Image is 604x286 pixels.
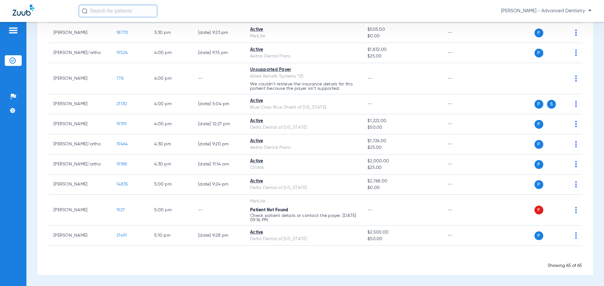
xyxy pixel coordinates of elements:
img: group-dot-blue.svg [575,141,577,147]
td: -- [443,175,485,195]
td: [PERSON_NAME]/ortho [48,134,111,154]
img: group-dot-blue.svg [575,232,577,239]
td: 4:00 PM [149,94,193,114]
td: [DATE] 11:14 AM [193,154,245,175]
div: Aetna Dental Plans [250,53,357,60]
span: -- [367,76,372,81]
span: $50.00 [367,124,437,131]
p: We couldn’t retrieve the insurance details for this patient because the payer isn’t supported. [250,82,357,91]
span: Patient Not Found [250,208,288,212]
td: 5:00 PM [149,195,193,226]
span: P [534,120,543,129]
div: CIGNA [250,165,357,171]
span: $0.00 [367,33,437,40]
td: [PERSON_NAME] [48,114,111,134]
td: [PERSON_NAME] [48,23,111,43]
span: $505.00 [367,26,437,33]
div: MetLife [250,33,357,40]
td: [DATE] 9:15 PM [193,43,245,63]
td: -- [193,63,245,94]
td: [DATE] 9:24 PM [193,175,245,195]
div: Aetna Dental Plans [250,144,357,151]
span: 19524 [116,51,128,55]
td: -- [443,63,485,94]
span: $1,222.00 [367,118,437,124]
td: 4:30 PM [149,154,193,175]
td: -- [443,195,485,226]
span: 1927 [116,208,125,212]
div: Delta Dental of [US_STATE] [250,236,357,242]
div: Active [250,118,357,124]
td: [DATE] 5:04 PM [193,94,245,114]
span: P [534,231,543,240]
span: $0.00 [367,185,437,191]
div: MetLife [250,198,357,205]
input: Search for patients [79,5,157,17]
span: P [534,206,543,214]
span: [PERSON_NAME] - Advanced Dentistry [501,8,591,14]
span: 18770 [116,30,128,35]
td: -- [443,23,485,43]
td: -- [443,43,485,63]
td: [DATE] 9:23 PM [193,23,245,43]
span: 19188 [116,162,127,166]
td: [PERSON_NAME] [48,175,111,195]
img: group-dot-blue.svg [575,75,577,82]
p: Check patient details or contact the payer. [DATE] 09:16 PM. [250,213,357,222]
div: Blue Cross Blue Shield of [US_STATE] [250,104,357,111]
span: $25.00 [367,53,437,60]
div: Active [250,178,357,185]
img: group-dot-blue.svg [575,207,577,213]
img: group-dot-blue.svg [575,121,577,127]
td: [DATE] 9:20 PM [193,134,245,154]
div: Active [250,229,357,236]
td: -- [443,134,485,154]
td: -- [443,154,485,175]
div: Active [250,26,357,33]
img: group-dot-blue.svg [575,161,577,167]
span: 19319 [116,122,126,126]
span: P [534,100,543,109]
img: hamburger-icon [8,27,18,34]
span: $2,500.00 [367,229,437,236]
span: P [534,160,543,169]
span: P [534,49,543,57]
td: 4:00 PM [149,43,193,63]
div: Allied Benefit Systems *25 [250,73,357,80]
span: $50.00 [367,236,437,242]
td: [PERSON_NAME] [48,226,111,246]
span: -- [367,102,372,106]
td: 5:10 PM [149,226,193,246]
td: 4:00 PM [149,114,193,134]
td: 3:30 PM [149,23,193,43]
img: group-dot-blue.svg [575,50,577,56]
img: group-dot-blue.svg [575,101,577,107]
span: 21130 [116,102,127,106]
img: group-dot-blue.svg [575,30,577,36]
div: Active [250,158,357,165]
td: 4:00 PM [149,63,193,94]
img: Search Icon [82,8,87,14]
td: -- [443,226,485,246]
span: 21491 [116,233,127,238]
img: group-dot-blue.svg [575,181,577,187]
span: $1,832.00 [367,46,437,53]
span: -- [367,208,372,212]
span: 778 [116,76,124,81]
td: -- [443,94,485,114]
td: [PERSON_NAME]/ortho [48,154,111,175]
span: $25.00 [367,165,437,171]
td: [DATE] 12:27 PM [193,114,245,134]
span: $25.00 [367,144,437,151]
span: S [547,100,556,109]
span: $2,768.00 [367,178,437,185]
img: Zuub Logo [13,5,34,16]
td: 4:30 PM [149,134,193,154]
div: Active [250,98,357,104]
div: Delta Dental of [US_STATE] [250,185,357,191]
div: Active [250,46,357,53]
td: [PERSON_NAME] [48,63,111,94]
td: [PERSON_NAME] [48,94,111,114]
td: [DATE] 9:28 PM [193,226,245,246]
span: P [534,29,543,37]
